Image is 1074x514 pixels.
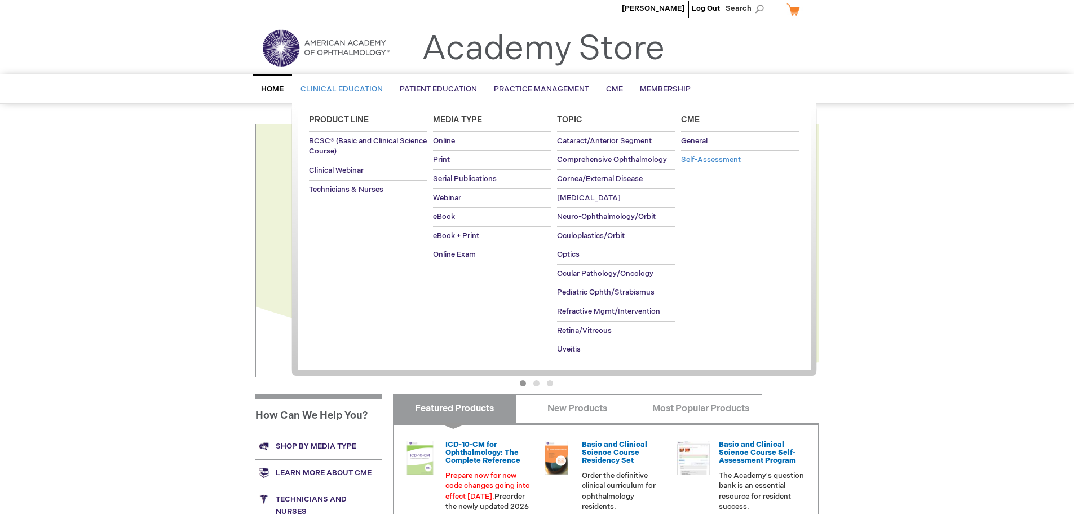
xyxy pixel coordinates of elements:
[445,471,530,501] font: Prepare now for new code changes going into effect [DATE].
[692,4,720,13] a: Log Out
[557,155,667,164] span: Comprehensive Ophthalmology
[557,250,580,259] span: Optics
[557,115,582,125] span: Topic
[557,212,656,221] span: Neuro-Ophthalmology/Orbit
[533,380,540,386] button: 2 of 3
[433,174,497,183] span: Serial Publications
[309,115,369,125] span: Product Line
[309,166,364,175] span: Clinical Webinar
[681,137,708,146] span: General
[606,85,623,94] span: CME
[540,441,573,475] img: 02850963u_47.png
[639,394,762,423] a: Most Popular Products
[422,29,665,69] a: Academy Store
[547,380,553,386] button: 3 of 3
[557,137,652,146] span: Cataract/Anterior Segment
[557,174,643,183] span: Cornea/External Disease
[309,137,427,156] span: BCSC® (Basic and Clinical Science Course)
[403,441,437,475] img: 0120008u_42.png
[681,115,700,125] span: Cme
[622,4,684,13] a: [PERSON_NAME]
[557,231,625,240] span: Oculoplastics/Orbit
[582,471,668,512] p: Order the definitive clinical curriculum for ophthalmology residents.
[433,155,450,164] span: Print
[255,394,382,433] h1: How Can We Help You?
[445,440,520,465] a: ICD-10-CM for Ophthalmology: The Complete Reference
[557,288,655,297] span: Pediatric Ophth/Strabismus
[433,231,479,240] span: eBook + Print
[261,85,284,94] span: Home
[300,85,383,94] span: Clinical Education
[719,471,805,512] p: The Academy's question bank is an essential resource for resident success.
[516,394,639,423] a: New Products
[433,194,461,203] span: Webinar
[719,440,796,465] a: Basic and Clinical Science Course Self-Assessment Program
[582,440,647,465] a: Basic and Clinical Science Course Residency Set
[255,459,382,486] a: Learn more about CME
[433,212,455,221] span: eBook
[494,85,589,94] span: Practice Management
[677,441,710,475] img: bcscself_20.jpg
[557,194,621,203] span: [MEDICAL_DATA]
[557,345,581,354] span: Uveitis
[433,115,482,125] span: Media Type
[520,380,526,386] button: 1 of 3
[400,85,477,94] span: Patient Education
[393,394,516,423] a: Featured Products
[557,307,660,316] span: Refractive Mgmt/Intervention
[681,155,741,164] span: Self-Assessment
[433,137,455,146] span: Online
[640,85,691,94] span: Membership
[255,433,382,459] a: Shop by media type
[433,250,476,259] span: Online Exam
[309,185,383,194] span: Technicians & Nurses
[557,269,653,278] span: Ocular Pathology/Oncology
[557,326,612,335] span: Retina/Vitreous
